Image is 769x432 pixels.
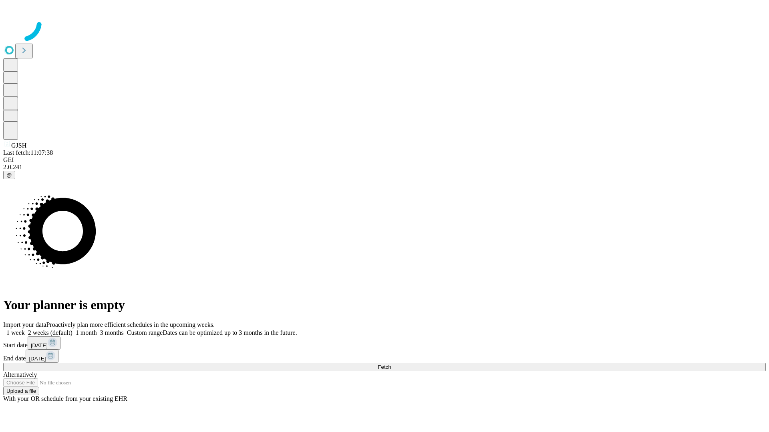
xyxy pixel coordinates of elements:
[3,395,127,402] span: With your OR schedule from your existing EHR
[3,321,46,328] span: Import your data
[3,371,37,378] span: Alternatively
[3,156,766,164] div: GEI
[6,329,25,336] span: 1 week
[28,336,60,350] button: [DATE]
[100,329,124,336] span: 3 months
[46,321,215,328] span: Proactively plan more efficient schedules in the upcoming weeks.
[31,342,48,348] span: [DATE]
[3,298,766,312] h1: Your planner is empty
[3,387,39,395] button: Upload a file
[3,164,766,171] div: 2.0.241
[3,149,53,156] span: Last fetch: 11:07:38
[29,356,46,362] span: [DATE]
[28,329,72,336] span: 2 weeks (default)
[127,329,163,336] span: Custom range
[3,350,766,363] div: End date
[11,142,26,149] span: GJSH
[26,350,58,363] button: [DATE]
[6,172,12,178] span: @
[76,329,97,336] span: 1 month
[3,171,15,179] button: @
[3,336,766,350] div: Start date
[3,363,766,371] button: Fetch
[378,364,391,370] span: Fetch
[163,329,297,336] span: Dates can be optimized up to 3 months in the future.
